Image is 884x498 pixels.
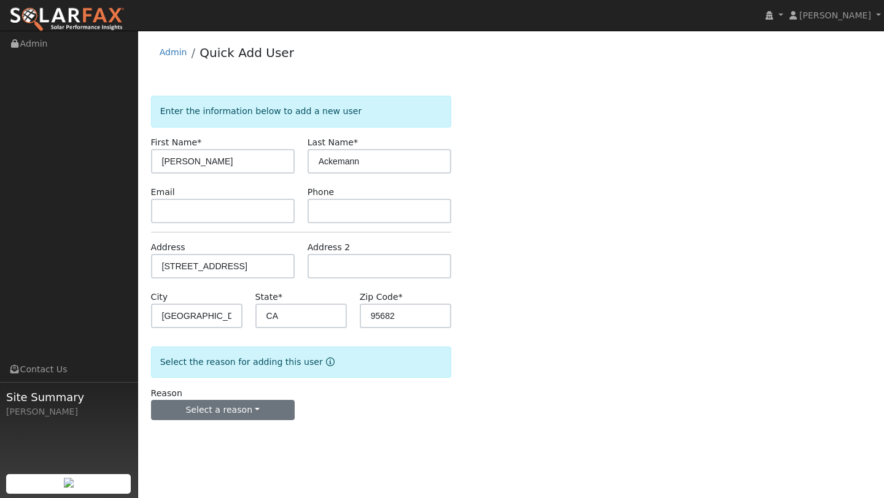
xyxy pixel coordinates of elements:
[151,387,182,400] label: Reason
[308,241,351,254] label: Address 2
[360,291,403,304] label: Zip Code
[6,405,131,418] div: [PERSON_NAME]
[278,292,282,302] span: Required
[197,137,201,147] span: Required
[160,47,187,57] a: Admin
[64,478,74,488] img: retrieve
[151,96,451,127] div: Enter the information below to add a new user
[354,137,358,147] span: Required
[799,10,871,20] span: [PERSON_NAME]
[9,7,125,33] img: SolarFax
[255,291,282,304] label: State
[151,241,185,254] label: Address
[6,389,131,405] span: Site Summary
[200,45,294,60] a: Quick Add User
[151,400,295,421] button: Select a reason
[323,357,335,367] a: Reason for new user
[151,136,202,149] label: First Name
[151,347,451,378] div: Select the reason for adding this user
[308,136,358,149] label: Last Name
[308,186,335,199] label: Phone
[151,291,168,304] label: City
[151,186,175,199] label: Email
[398,292,403,302] span: Required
